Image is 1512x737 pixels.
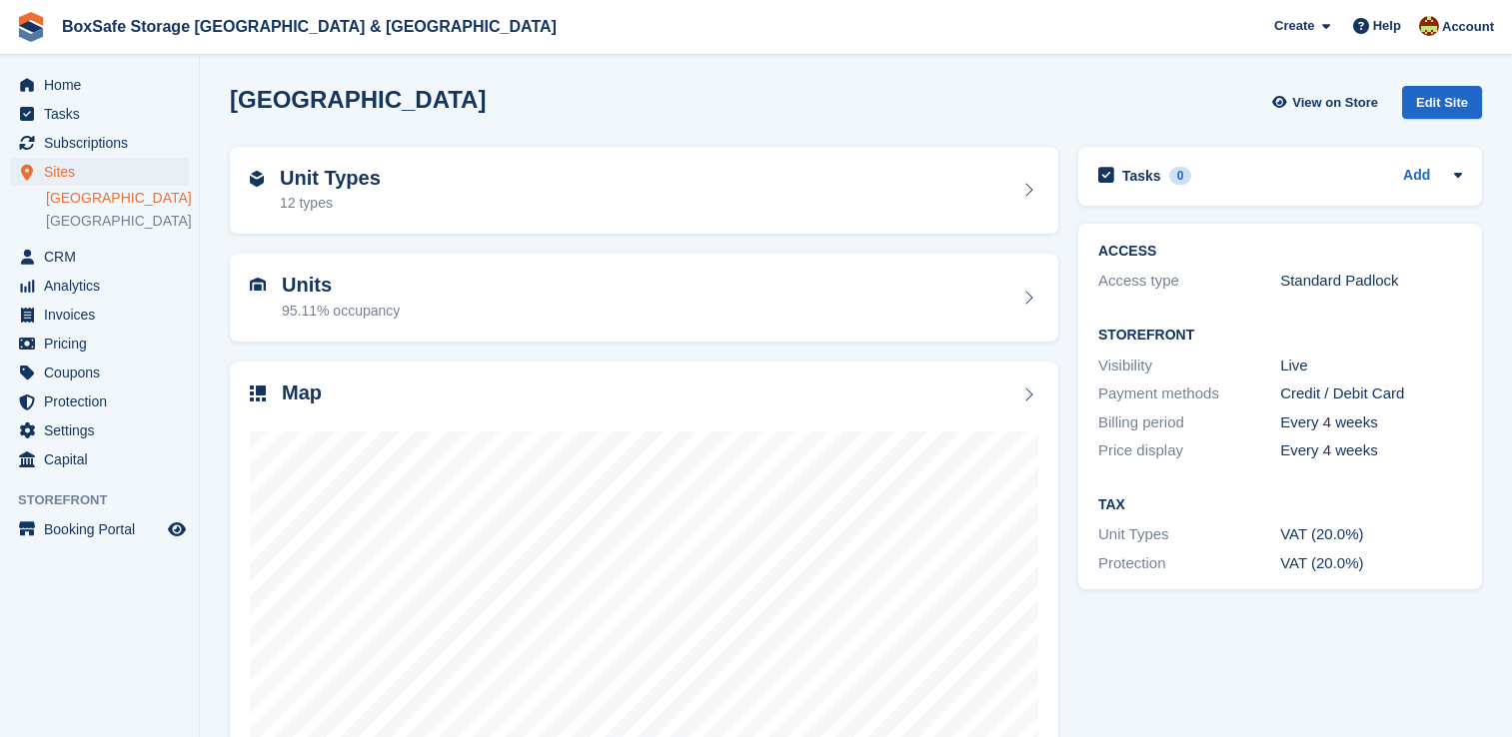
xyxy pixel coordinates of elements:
a: menu [10,515,189,543]
div: 12 types [280,193,381,214]
span: Subscriptions [44,129,164,157]
h2: ACCESS [1098,244,1462,260]
a: menu [10,416,189,444]
img: stora-icon-8386f47178a22dfd0bd8f6a31ec36ba5ce8667c1dd55bd0f319d3a0aa187defe.svg [16,12,46,42]
span: Booking Portal [44,515,164,543]
span: Analytics [44,272,164,300]
a: Unit Types 12 types [230,147,1058,235]
a: BoxSafe Storage [GEOGRAPHIC_DATA] & [GEOGRAPHIC_DATA] [54,10,565,43]
div: Billing period [1098,411,1280,434]
h2: Storefront [1098,328,1462,344]
img: unit-icn-7be61d7bf1b0ce9d3e12c5938cc71ed9869f7b940bace4675aadf7bd6d80202e.svg [250,278,266,292]
div: Visibility [1098,355,1280,377]
a: menu [10,359,189,386]
a: menu [10,71,189,99]
h2: Units [282,274,400,297]
div: Payment methods [1098,382,1280,405]
a: Preview store [165,517,189,541]
div: Standard Padlock [1280,270,1462,293]
img: map-icn-33ee37083ee616e46c38cad1a60f524a97daa1e2b2c8c0bc3eb3415660979fc1.svg [250,385,266,401]
a: [GEOGRAPHIC_DATA] [46,212,189,231]
a: menu [10,243,189,271]
span: Settings [44,416,164,444]
span: CRM [44,243,164,271]
span: Invoices [44,301,164,329]
a: [GEOGRAPHIC_DATA] [46,189,189,208]
a: menu [10,301,189,329]
a: menu [10,330,189,358]
a: menu [10,445,189,473]
span: Home [44,71,164,99]
div: Live [1280,355,1462,377]
div: VAT (20.0%) [1280,552,1462,575]
div: 95.11% occupancy [282,301,400,322]
span: Tasks [44,100,164,128]
a: menu [10,100,189,128]
a: Units 95.11% occupancy [230,254,1058,342]
span: Help [1373,16,1401,36]
a: View on Store [1269,86,1386,119]
a: Add [1403,165,1430,188]
div: Price display [1098,439,1280,462]
img: Kim [1419,16,1439,36]
div: Protection [1098,552,1280,575]
span: Pricing [44,330,164,358]
span: Account [1442,17,1494,37]
h2: Unit Types [280,167,381,190]
div: VAT (20.0%) [1280,523,1462,546]
a: menu [10,387,189,415]
div: Every 4 weeks [1280,411,1462,434]
h2: Map [282,381,322,404]
div: Unit Types [1098,523,1280,546]
span: Sites [44,158,164,186]
span: Protection [44,387,164,415]
a: menu [10,158,189,186]
div: Access type [1098,270,1280,293]
span: Coupons [44,359,164,386]
a: menu [10,272,189,300]
span: Create [1274,16,1314,36]
h2: [GEOGRAPHIC_DATA] [230,86,486,113]
span: Storefront [18,490,199,510]
span: Capital [44,445,164,473]
img: unit-type-icn-2b2737a686de81e16bb02015468b77c625bbabd49415b5ef34ead5e3b44a266d.svg [250,171,264,187]
h2: Tasks [1122,167,1161,185]
h2: Tax [1098,497,1462,513]
a: Edit Site [1402,86,1482,127]
span: View on Store [1292,93,1378,113]
div: 0 [1169,167,1192,185]
div: Credit / Debit Card [1280,382,1462,405]
a: menu [10,129,189,157]
div: Edit Site [1402,86,1482,119]
div: Every 4 weeks [1280,439,1462,462]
